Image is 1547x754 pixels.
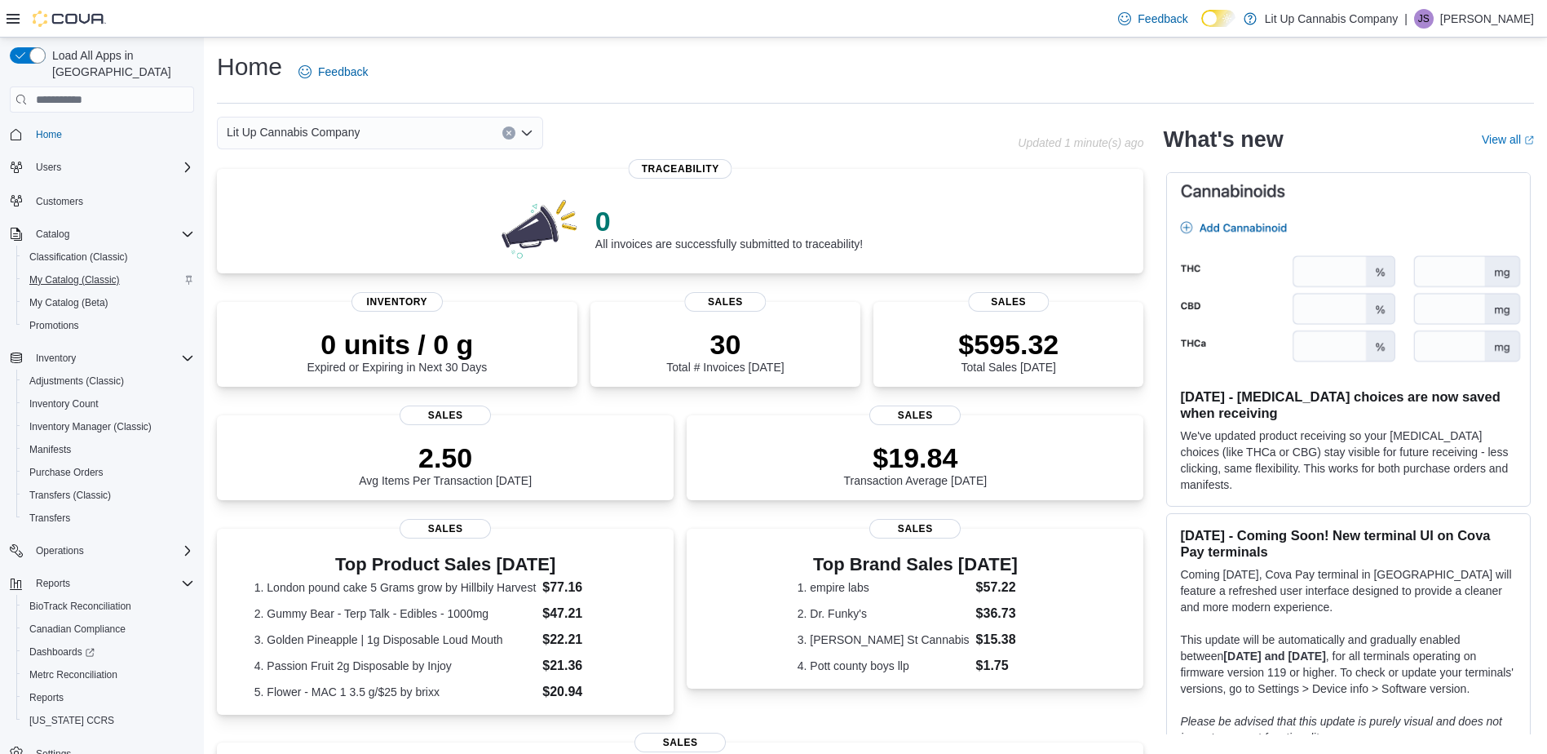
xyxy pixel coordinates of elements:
span: Purchase Orders [23,463,194,482]
dt: 1. empire labs [798,579,970,596]
svg: External link [1524,135,1534,145]
a: Feedback [1112,2,1194,35]
dd: $77.16 [542,578,636,597]
button: Canadian Compliance [16,618,201,641]
dt: 4. Pott county boys llp [798,658,970,674]
span: Operations [36,544,84,557]
a: Home [29,125,69,144]
a: Reports [23,688,70,707]
span: Inventory Manager (Classic) [23,417,194,437]
h3: [DATE] - Coming Soon! New terminal UI on Cova Pay terminals [1180,527,1517,560]
button: Promotions [16,314,201,337]
dd: $36.73 [976,604,1033,623]
span: Adjustments (Classic) [29,375,124,388]
a: Adjustments (Classic) [23,371,130,391]
button: Reports [16,686,201,709]
dt: 1. London pound cake 5 Grams grow by Hillbily Harvest [254,579,537,596]
span: Inventory Count [23,394,194,414]
span: Feedback [1138,11,1187,27]
span: Traceability [629,159,732,179]
div: All invoices are successfully submitted to traceability! [595,205,863,251]
a: Dashboards [23,642,101,662]
span: Catalog [29,224,194,244]
a: Inventory Count [23,394,105,414]
span: Metrc Reconciliation [23,665,194,685]
span: My Catalog (Classic) [23,270,194,290]
span: Load All Apps in [GEOGRAPHIC_DATA] [46,47,194,80]
button: Reports [29,574,77,593]
span: Sales [869,519,961,539]
img: Cova [33,11,106,27]
span: BioTrack Reconciliation [29,600,131,613]
span: Customers [29,190,194,211]
a: Customers [29,192,90,211]
span: Dashboards [23,642,194,662]
button: Operations [29,541,91,561]
div: Jessica Smith [1414,9,1434,29]
h3: [DATE] - [MEDICAL_DATA] choices are now saved when receiving [1180,388,1517,421]
span: Catalog [36,228,69,241]
p: | [1404,9,1408,29]
button: Inventory [3,347,201,370]
button: Open list of options [520,126,533,140]
img: 0 [497,195,582,260]
span: Sales [634,733,726,752]
dt: 3. Golden Pineapple | 1g Disposable Loud Mouth [254,632,537,648]
span: Washington CCRS [23,711,194,730]
span: My Catalog (Beta) [23,293,194,313]
button: Reports [3,572,201,595]
p: This update will be automatically and gradually enabled between , for all terminals operating on ... [1180,632,1517,697]
a: Transfers (Classic) [23,486,117,505]
div: Avg Items Per Transaction [DATE] [359,441,532,487]
p: $595.32 [958,328,1059,361]
p: Coming [DATE], Cova Pay terminal in [GEOGRAPHIC_DATA] will feature a refreshed user interface des... [1180,566,1517,615]
span: Inventory Manager (Classic) [29,420,152,433]
strong: [DATE] and [DATE] [1223,650,1325,663]
button: Inventory Count [16,393,201,415]
div: Total # Invoices [DATE] [666,328,784,374]
a: Promotions [23,316,86,335]
dd: $47.21 [542,604,636,623]
dt: 5. Flower - MAC 1 3.5 g/$25 by brixx [254,684,537,700]
span: Sales [869,406,961,425]
a: Purchase Orders [23,463,110,482]
button: Users [3,156,201,179]
button: Inventory Manager (Classic) [16,415,201,438]
dd: $57.22 [976,578,1033,597]
span: Feedback [318,64,368,80]
dd: $21.36 [542,656,636,676]
span: JS [1418,9,1430,29]
dt: 2. Dr. Funky's [798,605,970,622]
span: Inventory [36,352,76,365]
a: Transfers [23,508,77,528]
p: $19.84 [844,441,988,474]
a: My Catalog (Beta) [23,293,115,313]
dd: $15.38 [976,630,1033,650]
span: My Catalog (Beta) [29,296,108,309]
button: Home [3,122,201,146]
span: Canadian Compliance [23,619,194,639]
span: Dark Mode [1201,27,1202,28]
p: We've updated product receiving so your [MEDICAL_DATA] choices (like THCa or CBG) stay visible fo... [1180,428,1517,493]
button: Users [29,157,68,177]
h1: Home [217,51,282,83]
p: 0 units / 0 g [307,328,487,361]
a: Classification (Classic) [23,247,135,267]
span: Sales [968,292,1049,312]
span: Classification (Classic) [29,251,128,264]
input: Dark Mode [1201,10,1235,27]
button: My Catalog (Beta) [16,291,201,314]
span: Manifests [29,443,71,456]
span: Reports [29,574,194,593]
button: [US_STATE] CCRS [16,709,201,732]
a: Feedback [292,55,374,88]
a: View allExternal link [1482,133,1534,146]
a: My Catalog (Classic) [23,270,126,290]
h3: Top Product Sales [DATE] [254,555,637,574]
button: Manifests [16,438,201,461]
span: Purchase Orders [29,466,104,479]
button: Purchase Orders [16,461,201,484]
span: Inventory [29,348,194,368]
dt: 4. Passion Fruit 2g Disposable by Injoy [254,658,537,674]
span: Classification (Classic) [23,247,194,267]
